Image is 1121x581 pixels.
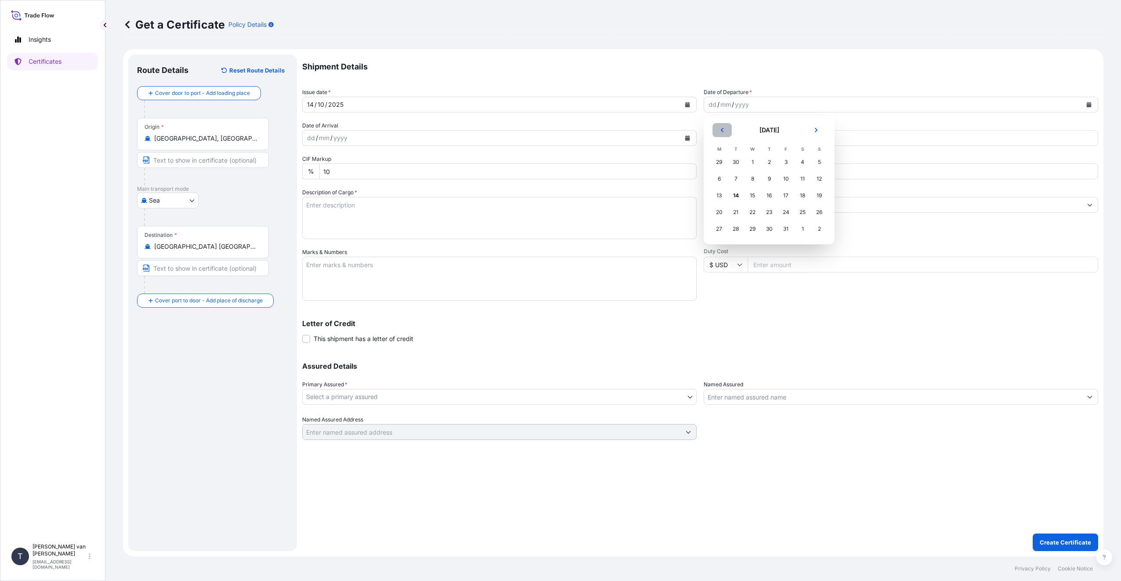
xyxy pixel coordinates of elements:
div: Saturday 11 October 2025 [795,171,810,187]
div: Friday 24 October 2025 [778,204,794,220]
th: S [794,144,811,154]
div: Sunday 2 November 2025 [811,221,827,237]
div: Monday 29 September 2025 [711,154,727,170]
div: Saturday 18 October 2025 [795,188,810,203]
div: Monday 20 October 2025 [711,204,727,220]
div: Wednesday 1 October 2025 [745,154,760,170]
button: Next [806,123,826,137]
button: Previous [712,123,732,137]
div: Tuesday 7 October 2025 [728,171,744,187]
p: Get a Certificate [123,18,225,32]
div: October 2025 [711,123,828,237]
div: Friday 31 October 2025 [778,221,794,237]
div: Monday 27 October 2025 [711,221,727,237]
div: Today, Tuesday 14 October 2025 [728,188,744,203]
th: W [744,144,761,154]
div: Tuesday 21 October 2025 [728,204,744,220]
h2: [DATE] [737,126,801,134]
div: Friday 3 October 2025 [778,154,794,170]
th: S [811,144,828,154]
div: Wednesday 22 October 2025 [745,204,760,220]
div: Sunday 5 October 2025 [811,154,827,170]
div: Saturday 25 October 2025 [795,204,810,220]
div: Sunday 26 October 2025 [811,204,827,220]
div: Saturday 1 November 2025 [795,221,810,237]
table: October 2025 [711,144,828,237]
div: Thursday 9 October 2025 [761,171,777,187]
div: Thursday 23 October 2025 [761,204,777,220]
div: Friday 17 October 2025 [778,188,794,203]
div: Tuesday 30 September 2025 [728,154,744,170]
div: Saturday 4 October 2025 [795,154,810,170]
th: M [711,144,727,154]
div: Sunday 19 October 2025 [811,188,827,203]
div: Thursday 30 October 2025 [761,221,777,237]
div: Thursday 16 October 2025 [761,188,777,203]
section: Calendar [704,116,835,244]
th: T [761,144,777,154]
div: Monday 6 October 2025 [711,171,727,187]
div: Tuesday 28 October 2025 [728,221,744,237]
div: Friday 10 October 2025 [778,171,794,187]
p: Policy Details [228,20,267,29]
th: F [777,144,794,154]
div: Sunday 12 October 2025 [811,171,827,187]
div: Wednesday 29 October 2025 [745,221,760,237]
div: Thursday 2 October 2025 [761,154,777,170]
div: Wednesday 8 October 2025 [745,171,760,187]
div: Wednesday 15 October 2025 [745,188,760,203]
th: T [727,144,744,154]
div: Monday 13 October 2025 [711,188,727,203]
